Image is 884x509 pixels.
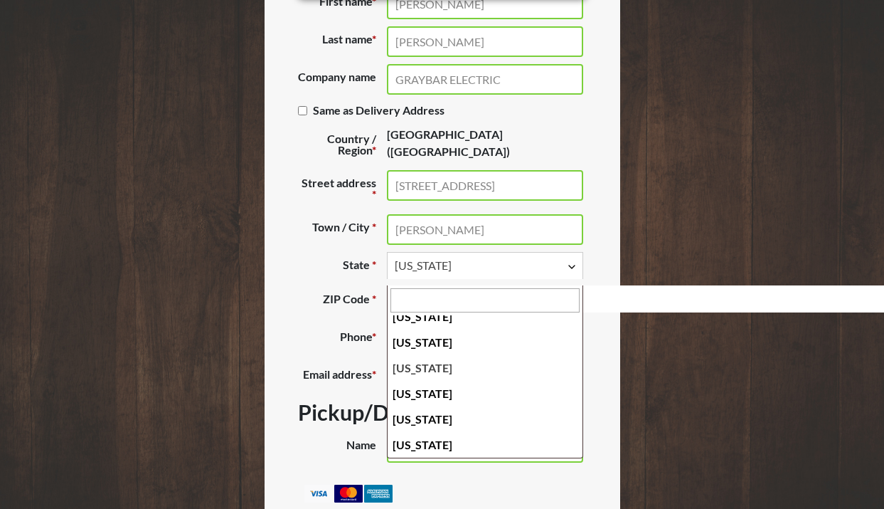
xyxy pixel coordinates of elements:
[298,324,387,355] label: Phone
[387,127,510,158] strong: [GEOGRAPHIC_DATA] ([GEOGRAPHIC_DATA])
[304,485,333,503] img: visa
[388,330,582,355] li: [US_STATE]
[298,96,455,124] label: Same as Delivery Address
[395,257,575,274] span: Texas
[388,355,582,381] li: [US_STATE]
[372,258,376,271] abbr: required
[388,432,582,458] li: [US_STATE]
[387,252,583,279] span: State
[298,432,387,463] label: Name
[298,362,387,392] label: Email address
[372,292,376,305] abbr: required
[388,406,582,432] li: [US_STATE]
[388,304,582,330] li: [US_STATE]
[298,214,387,245] label: Town / City
[298,64,387,95] label: Company name
[298,126,387,163] label: Country / Region
[298,170,387,207] label: Street address
[364,485,393,503] img: amex
[387,170,583,201] input: House number and street name
[298,252,387,279] label: State
[298,106,307,115] input: Same as Delivery Address
[372,187,376,201] abbr: required
[372,220,376,233] abbr: required
[388,381,582,406] li: [US_STATE]
[298,399,587,425] h3: Pickup/Delivery Contact
[298,286,387,317] label: ZIP Code
[298,26,387,57] label: Last name
[334,485,363,503] img: mastercard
